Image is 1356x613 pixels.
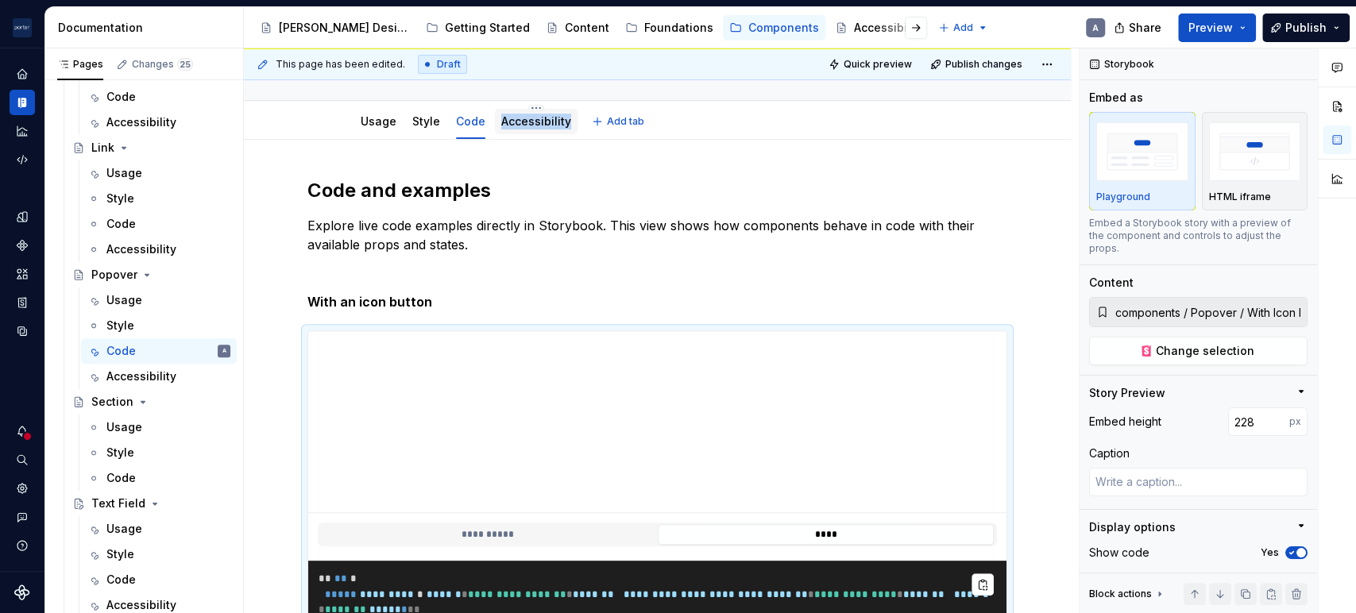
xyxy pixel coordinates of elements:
[91,267,137,283] div: Popover
[1089,112,1196,210] button: placeholderPlayground
[106,597,176,613] div: Accessibility
[222,343,226,359] div: A
[1209,191,1271,203] p: HTML iframe
[81,414,237,440] a: Usage
[501,114,571,128] a: Accessibility
[406,104,446,137] div: Style
[10,261,35,287] a: Assets
[307,294,432,310] strong: With an icon button
[177,58,193,71] span: 25
[1089,217,1308,255] div: Embed a Storybook story with a preview of the component and controls to adjust the props.
[824,53,919,75] button: Quick preview
[925,53,1030,75] button: Publish changes
[1285,20,1327,36] span: Publish
[66,491,237,516] a: Text Field
[10,418,35,444] button: Notifications
[106,343,136,359] div: Code
[1089,414,1161,430] div: Embed height
[106,470,136,486] div: Code
[1089,337,1308,365] button: Change selection
[945,58,1022,71] span: Publish changes
[844,58,912,71] span: Quick preview
[1106,13,1172,42] button: Share
[10,504,35,530] button: Contact support
[106,165,142,181] div: Usage
[1089,445,1130,461] div: Caption
[91,495,145,511] div: Text Field
[14,584,30,600] svg: Supernova Logo
[81,110,237,135] a: Accessibility
[1089,545,1149,561] div: Show code
[723,15,825,40] a: Components
[10,476,35,501] a: Settings
[1089,275,1134,291] div: Content
[933,17,993,39] button: Add
[539,15,616,40] a: Content
[106,445,134,461] div: Style
[953,21,973,34] span: Add
[81,237,237,262] a: Accessibility
[354,104,403,137] div: Usage
[1089,385,1308,401] button: Story Preview
[10,90,35,115] div: Documentation
[81,211,237,237] a: Code
[1178,13,1256,42] button: Preview
[91,140,114,156] div: Link
[587,110,651,133] button: Add tab
[1228,407,1289,436] input: Auto
[419,15,536,40] a: Getting Started
[279,20,410,36] div: [PERSON_NAME] Design
[10,233,35,258] a: Components
[81,542,237,567] a: Style
[361,114,396,128] a: Usage
[1289,415,1301,428] p: px
[81,516,237,542] a: Usage
[10,118,35,144] a: Analytics
[106,292,142,308] div: Usage
[81,567,237,592] a: Code
[10,318,35,344] a: Data sources
[450,104,492,137] div: Code
[1089,385,1165,401] div: Story Preview
[1096,122,1188,180] img: placeholder
[829,15,930,40] a: Accessibility
[81,440,237,465] a: Style
[1156,343,1254,359] span: Change selection
[81,186,237,211] a: Style
[132,58,193,71] div: Changes
[106,572,136,588] div: Code
[91,394,133,410] div: Section
[81,313,237,338] a: Style
[106,191,134,206] div: Style
[253,12,930,44] div: Page tree
[106,241,176,257] div: Accessibility
[13,18,32,37] img: f0306bc8-3074-41fb-b11c-7d2e8671d5eb.png
[81,364,237,389] a: Accessibility
[10,147,35,172] div: Code automation
[106,546,134,562] div: Style
[106,114,176,130] div: Accessibility
[106,89,136,105] div: Code
[456,114,485,128] a: Code
[1262,13,1350,42] button: Publish
[607,115,644,128] span: Add tab
[276,58,405,71] span: This page has been edited.
[81,287,237,313] a: Usage
[81,160,237,186] a: Usage
[106,368,176,384] div: Accessibility
[10,447,35,472] div: Search ⌘K
[1092,21,1099,34] div: A
[307,178,1007,203] h2: Code and examples
[58,20,237,36] div: Documentation
[106,521,142,537] div: Usage
[445,20,530,36] div: Getting Started
[10,204,35,229] a: Design tokens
